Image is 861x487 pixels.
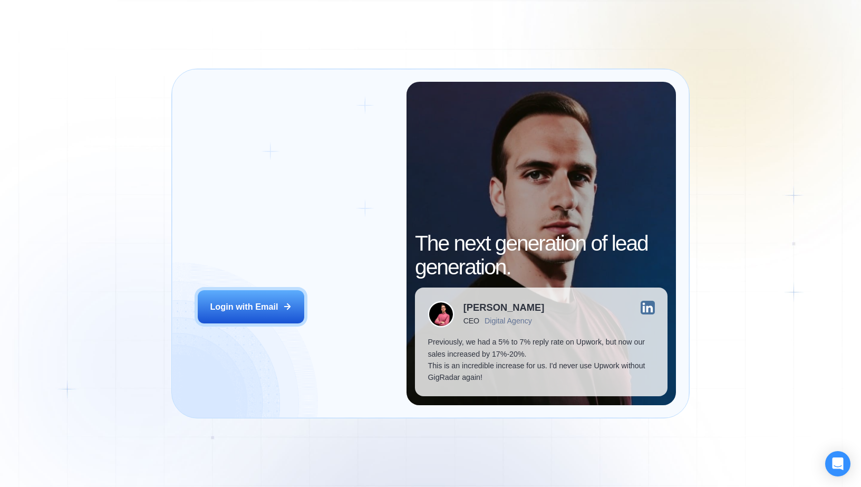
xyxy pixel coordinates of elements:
h2: The next generation of lead generation. [415,232,667,279]
div: Open Intercom Messenger [825,451,850,476]
div: Login with Email [210,301,278,312]
div: [PERSON_NAME] [463,303,545,312]
div: Digital Agency [485,317,532,325]
p: Previously, we had a 5% to 7% reply rate on Upwork, but now our sales increased by 17%-20%. This ... [428,336,654,384]
button: Login with Email [198,290,304,323]
div: CEO [463,317,479,325]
